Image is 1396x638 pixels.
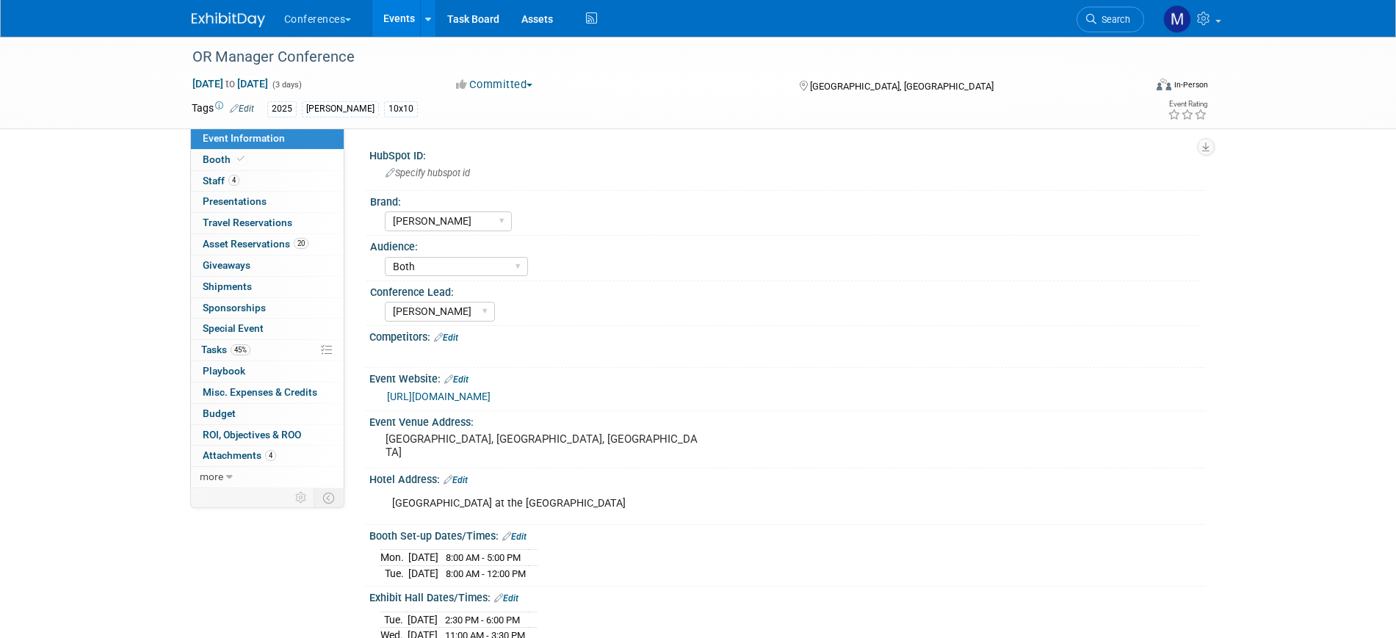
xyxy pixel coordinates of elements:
[203,386,317,398] span: Misc. Expenses & Credits
[1096,14,1130,25] span: Search
[191,340,344,360] a: Tasks45%
[203,217,292,228] span: Travel Reservations
[369,587,1205,606] div: Exhibit Hall Dates/Times:
[191,213,344,233] a: Travel Reservations
[302,101,379,117] div: [PERSON_NAME]
[191,383,344,403] a: Misc. Expenses & Credits
[444,475,468,485] a: Edit
[408,565,438,581] td: [DATE]
[434,333,458,343] a: Edit
[451,77,538,93] button: Committed
[203,175,239,186] span: Staff
[1173,79,1208,90] div: In-Person
[191,255,344,276] a: Giveaways
[191,277,344,297] a: Shipments
[187,44,1122,70] div: OR Manager Conference
[203,302,266,313] span: Sponsorships
[271,80,302,90] span: (3 days)
[191,361,344,382] a: Playbook
[267,101,297,117] div: 2025
[810,81,994,92] span: [GEOGRAPHIC_DATA], [GEOGRAPHIC_DATA]
[408,550,438,566] td: [DATE]
[201,344,250,355] span: Tasks
[191,319,344,339] a: Special Event
[230,104,254,114] a: Edit
[369,411,1205,429] div: Event Venue Address:
[444,374,469,385] a: Edit
[1077,7,1144,32] a: Search
[203,195,267,207] span: Presentations
[203,429,301,441] span: ROI, Objectives & ROO
[369,525,1205,544] div: Booth Set-up Dates/Times:
[200,471,223,482] span: more
[191,192,344,212] a: Presentations
[386,167,470,178] span: Specify hubspot id
[384,101,418,117] div: 10x10
[191,404,344,424] a: Budget
[369,468,1205,487] div: Hotel Address:
[294,238,308,249] span: 20
[1057,76,1209,98] div: Event Format
[191,446,344,466] a: Attachments4
[502,532,527,542] a: Edit
[203,132,285,144] span: Event Information
[369,368,1205,387] div: Event Website:
[223,78,237,90] span: to
[370,236,1198,254] div: Audience:
[191,425,344,446] a: ROI, Objectives & ROO
[370,281,1198,300] div: Conference Lead:
[370,191,1198,209] div: Brand:
[1163,5,1191,33] img: Marygrace LeGros
[387,391,491,402] a: [URL][DOMAIN_NAME]
[369,326,1205,345] div: Competitors:
[203,365,245,377] span: Playbook
[446,568,526,579] span: 8:00 AM - 12:00 PM
[203,238,308,250] span: Asset Reservations
[380,612,408,628] td: Tue.
[203,259,250,271] span: Giveaways
[192,12,265,27] img: ExhibitDay
[192,77,269,90] span: [DATE] [DATE]
[231,344,250,355] span: 45%
[203,153,247,165] span: Booth
[191,467,344,487] a: more
[237,155,245,163] i: Booth reservation complete
[1168,101,1207,108] div: Event Rating
[408,612,438,628] td: [DATE]
[494,593,518,603] a: Edit
[192,101,254,117] td: Tags
[203,407,236,419] span: Budget
[369,145,1205,163] div: HubSpot ID:
[445,615,520,626] span: 2:30 PM - 6:00 PM
[191,150,344,170] a: Booth
[289,488,314,507] td: Personalize Event Tab Strip
[446,552,521,563] span: 8:00 AM - 5:00 PM
[191,128,344,149] a: Event Information
[191,298,344,319] a: Sponsorships
[1157,79,1171,90] img: Format-Inperson.png
[382,489,1044,518] div: [GEOGRAPHIC_DATA] at the [GEOGRAPHIC_DATA]
[380,550,408,566] td: Mon.
[265,450,276,461] span: 4
[203,449,276,461] span: Attachments
[203,322,264,334] span: Special Event
[228,175,239,186] span: 4
[386,432,701,459] pre: [GEOGRAPHIC_DATA], [GEOGRAPHIC_DATA], [GEOGRAPHIC_DATA]
[191,234,344,255] a: Asset Reservations20
[203,280,252,292] span: Shipments
[191,171,344,192] a: Staff4
[314,488,344,507] td: Toggle Event Tabs
[380,565,408,581] td: Tue.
